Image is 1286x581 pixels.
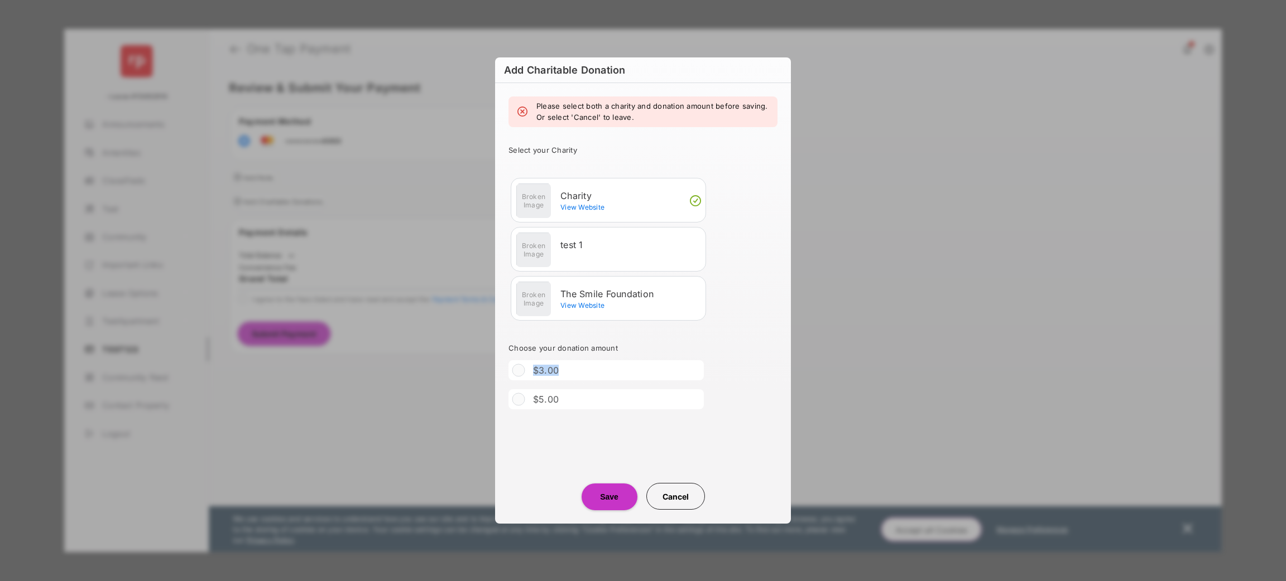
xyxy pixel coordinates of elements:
button: Save [582,483,637,510]
img: 6166e316ccff43.52484057208.jpg [516,183,551,219]
span: View Website [560,203,604,211]
div: The Smile Foundation [560,289,701,299]
img: 620f882a08aee9.06693195968.jpg [516,232,551,268]
div: Charity [560,191,701,201]
div: test 1 [560,240,701,250]
label: $5.00 [533,394,559,405]
span: Choose your donation amount [508,343,618,352]
span: View Website [560,301,604,309]
label: $3.00 [533,365,559,376]
span: Select your Charity [508,146,577,154]
em: Please select both a charity and donation amount before saving. Or select 'Cancel' to leave. [536,101,769,123]
h2: Add Charitable Donation [495,57,791,83]
img: 60a4e704de28d0.46954840569.jpg [516,281,551,317]
button: Cancel [646,483,705,510]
